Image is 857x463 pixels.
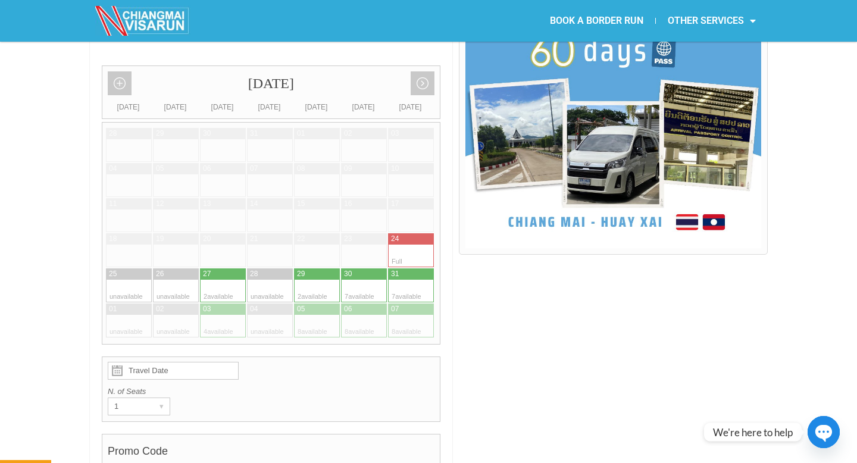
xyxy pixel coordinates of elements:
div: 28 [109,129,117,139]
div: 24 [391,234,399,244]
div: 20 [203,234,211,244]
div: 02 [156,304,164,314]
div: 11 [109,199,117,209]
nav: Menu [428,7,768,35]
a: OTHER SERVICES [656,7,768,35]
div: 06 [203,164,211,174]
div: 1 [108,398,147,415]
div: [DATE] [293,101,340,113]
div: 17 [391,199,399,209]
a: BOOK A BORDER RUN [538,7,655,35]
div: 18 [109,234,117,244]
div: 07 [391,304,399,314]
div: 10 [391,164,399,174]
div: 01 [297,129,305,139]
div: 31 [391,269,399,279]
div: 04 [109,164,117,174]
div: 05 [297,304,305,314]
div: 16 [344,199,352,209]
div: 30 [203,129,211,139]
div: 25 [109,269,117,279]
div: 19 [156,234,164,244]
label: N. of Seats [108,386,434,398]
div: 26 [156,269,164,279]
div: 28 [250,269,258,279]
div: [DATE] [340,101,387,113]
div: 15 [297,199,305,209]
div: [DATE] [152,101,199,113]
div: 04 [250,304,258,314]
div: 06 [344,304,352,314]
div: 03 [391,129,399,139]
div: [DATE] [102,66,440,101]
div: [DATE] [387,101,434,113]
div: 14 [250,199,258,209]
div: 30 [344,269,352,279]
div: ▾ [153,398,170,415]
div: 01 [109,304,117,314]
div: 03 [203,304,211,314]
div: 12 [156,199,164,209]
div: 09 [344,164,352,174]
div: 23 [344,234,352,244]
div: 21 [250,234,258,244]
div: [DATE] [105,101,152,113]
div: [DATE] [199,101,246,113]
h4: BOOK YOUR JOIN-IN TRIP [102,18,440,42]
div: 13 [203,199,211,209]
div: 02 [344,129,352,139]
div: 08 [297,164,305,174]
div: 29 [297,269,305,279]
div: 31 [250,129,258,139]
div: [DATE] [246,101,293,113]
div: 05 [156,164,164,174]
div: 07 [250,164,258,174]
div: 29 [156,129,164,139]
div: 27 [203,269,211,279]
div: 22 [297,234,305,244]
